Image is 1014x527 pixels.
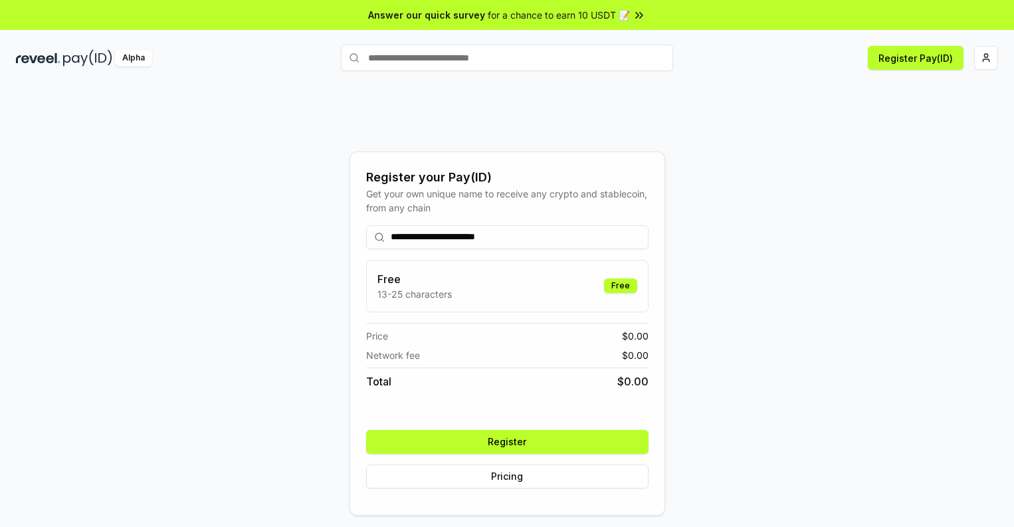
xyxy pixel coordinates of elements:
[868,46,963,70] button: Register Pay(ID)
[366,168,649,187] div: Register your Pay(ID)
[115,50,152,66] div: Alpha
[366,373,391,389] span: Total
[488,8,630,22] span: for a chance to earn 10 USDT 📝
[377,271,452,287] h3: Free
[16,50,60,66] img: reveel_dark
[377,287,452,301] p: 13-25 characters
[617,373,649,389] span: $ 0.00
[366,187,649,215] div: Get your own unique name to receive any crypto and stablecoin, from any chain
[622,348,649,362] span: $ 0.00
[366,348,420,362] span: Network fee
[368,8,485,22] span: Answer our quick survey
[366,430,649,454] button: Register
[63,50,112,66] img: pay_id
[366,329,388,343] span: Price
[622,329,649,343] span: $ 0.00
[604,278,637,293] div: Free
[366,465,649,488] button: Pricing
